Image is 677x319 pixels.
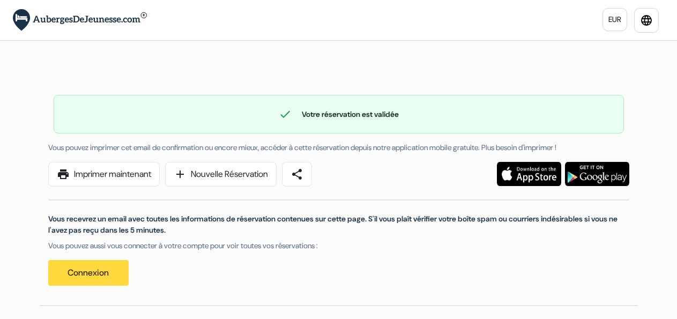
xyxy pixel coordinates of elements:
[54,108,623,121] div: Votre réservation est validée
[640,14,653,27] i: language
[174,168,187,181] span: add
[282,162,312,187] a: share
[48,162,160,187] a: printImprimer maintenant
[279,108,292,121] span: check
[13,9,147,31] img: AubergesDeJeunesse.com
[497,162,561,186] img: Téléchargez l'application gratuite
[634,8,659,33] a: language
[602,8,627,31] a: EUR
[165,162,277,187] a: addNouvelle Réservation
[48,213,629,236] p: Vous recevrez un email avec toutes les informations de réservation contenues sur cette page. S'il...
[57,168,70,181] span: print
[48,143,556,152] span: Vous pouvez imprimer cet email de confirmation ou encore mieux, accéder à cette réservation depui...
[48,260,129,286] a: Connexion
[48,240,629,251] p: Vous pouvez aussi vous connecter à votre compte pour voir toutes vos réservations :
[565,162,629,186] img: Téléchargez l'application gratuite
[291,168,303,181] span: share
